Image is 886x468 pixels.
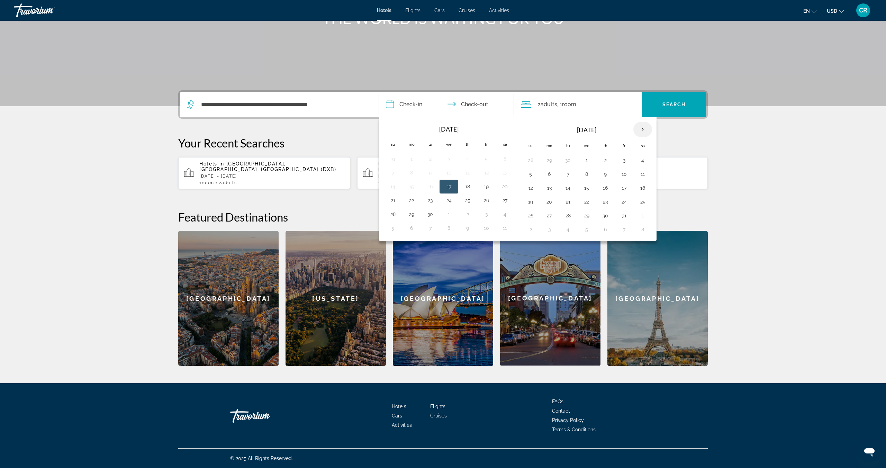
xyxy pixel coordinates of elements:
button: Day 1 [443,209,454,219]
button: Day 22 [581,197,592,207]
span: 2 [219,180,237,185]
button: Day 11 [499,223,510,233]
button: Day 8 [637,225,648,234]
button: Day 27 [544,211,555,220]
a: Flights [405,8,421,13]
a: Contact [552,408,570,414]
button: Day 7 [562,169,573,179]
button: Day 19 [481,182,492,191]
button: Day 12 [525,183,536,193]
p: [DATE] - [DATE] [378,174,524,179]
button: Day 30 [425,209,436,219]
a: Cruises [430,413,447,418]
button: Day 25 [462,196,473,205]
a: Cars [392,413,402,418]
a: [US_STATE] [286,231,386,366]
button: Day 7 [387,168,398,178]
button: Search [642,92,706,117]
button: Day 2 [525,225,536,234]
button: Day 29 [581,211,592,220]
button: Day 1 [406,154,417,164]
button: Day 20 [544,197,555,207]
a: Hotels [377,8,391,13]
button: Day 16 [600,183,611,193]
button: Day 3 [443,154,454,164]
button: Day 3 [544,225,555,234]
button: Day 8 [406,168,417,178]
button: Day 12 [481,168,492,178]
span: [GEOGRAPHIC_DATA], [GEOGRAPHIC_DATA], [GEOGRAPHIC_DATA] (DXB) [199,161,336,172]
button: Day 2 [425,154,436,164]
button: Change language [803,6,816,16]
button: Day 5 [581,225,592,234]
span: Hotels in [199,161,224,166]
a: Cars [434,8,445,13]
button: Day 4 [499,209,510,219]
button: Day 27 [499,196,510,205]
button: Day 10 [618,169,630,179]
span: CR [859,7,867,14]
button: Hotels in [GEOGRAPHIC_DATA], [GEOGRAPHIC_DATA], [GEOGRAPHIC_DATA] (DXB)[DATE] - [DATE]1Room2Adults [178,157,350,189]
button: Day 23 [425,196,436,205]
button: Day 20 [499,182,510,191]
th: [DATE] [402,121,496,137]
span: USD [827,8,837,14]
a: Privacy Policy [552,417,584,423]
button: Day 4 [637,155,648,165]
span: Adults [541,101,557,108]
div: [GEOGRAPHIC_DATA] [393,231,493,366]
button: Day 17 [618,183,630,193]
button: Day 8 [581,169,592,179]
button: Day 2 [600,155,611,165]
button: Day 9 [462,223,473,233]
button: Day 31 [618,211,630,220]
button: Day 29 [406,209,417,219]
button: Day 4 [562,225,573,234]
button: Day 28 [525,155,536,165]
button: Day 1 [637,211,648,220]
a: Travorium [230,405,299,426]
button: Day 14 [387,182,398,191]
button: Day 13 [544,183,555,193]
button: Day 6 [406,223,417,233]
button: Day 5 [481,154,492,164]
button: Day 17 [443,182,454,191]
button: Day 14 [562,183,573,193]
span: [GEOGRAPHIC_DATA], [GEOGRAPHIC_DATA] (MAD) [378,161,465,172]
button: Day 6 [600,225,611,234]
iframe: Button to launch messaging window [858,440,880,462]
a: Flights [430,404,445,409]
span: Room [202,180,214,185]
span: 1 [199,180,214,185]
span: Cruises [459,8,475,13]
button: Day 8 [443,223,454,233]
button: Day 21 [387,196,398,205]
button: Day 24 [618,197,630,207]
button: Day 9 [600,169,611,179]
span: Activities [489,8,509,13]
span: 2 [537,100,557,109]
a: [GEOGRAPHIC_DATA] [178,231,279,366]
button: Day 13 [499,168,510,178]
a: Hotels [392,404,406,409]
button: Travelers: 2 adults, 0 children [514,92,642,117]
span: Hotels in [378,161,403,166]
a: [GEOGRAPHIC_DATA] [500,231,600,366]
button: Day 5 [387,223,398,233]
button: Day 18 [462,182,473,191]
button: Day 30 [562,155,573,165]
button: Day 11 [637,169,648,179]
button: Day 1 [581,155,592,165]
button: Day 10 [481,223,492,233]
span: 1 [378,180,393,185]
button: Day 7 [425,223,436,233]
span: Room [562,101,576,108]
span: FAQs [552,399,563,404]
div: Search widget [180,92,706,117]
